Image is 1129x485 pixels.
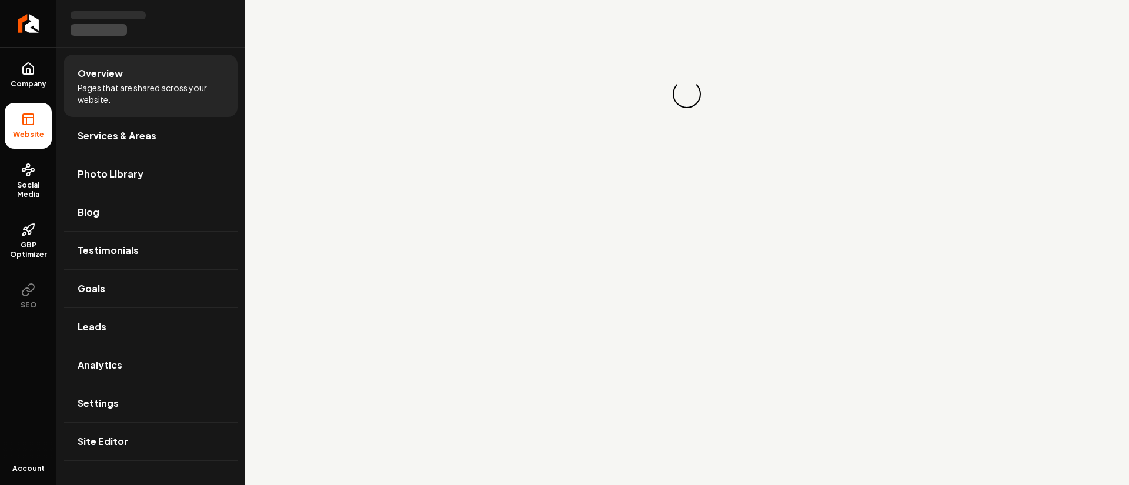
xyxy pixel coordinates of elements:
a: Services & Areas [64,117,238,155]
span: Blog [78,205,99,219]
a: Settings [64,384,238,422]
span: Account [12,464,45,473]
span: Site Editor [78,434,128,449]
a: Site Editor [64,423,238,460]
span: GBP Optimizer [5,240,52,259]
span: Photo Library [78,167,143,181]
a: Company [5,52,52,98]
a: Blog [64,193,238,231]
span: Pages that are shared across your website. [78,82,223,105]
img: Rebolt Logo [18,14,39,33]
a: GBP Optimizer [5,213,52,269]
a: Testimonials [64,232,238,269]
a: Leads [64,308,238,346]
span: Analytics [78,358,122,372]
span: Services & Areas [78,129,156,143]
span: Overview [78,66,123,81]
span: Social Media [5,180,52,199]
div: Loading [670,78,704,111]
span: Goals [78,282,105,296]
span: Leads [78,320,106,334]
span: SEO [16,300,41,310]
span: Testimonials [78,243,139,257]
button: SEO [5,273,52,319]
span: Settings [78,396,119,410]
span: Website [8,130,49,139]
a: Social Media [5,153,52,209]
a: Goals [64,270,238,307]
a: Analytics [64,346,238,384]
span: Company [6,79,51,89]
a: Photo Library [64,155,238,193]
